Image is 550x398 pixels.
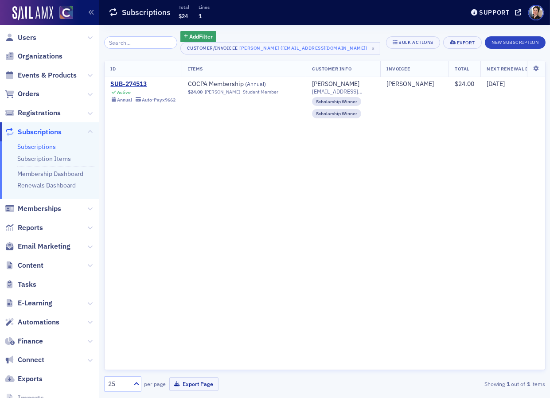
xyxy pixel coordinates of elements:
[443,36,482,49] button: Export
[18,336,43,346] span: Finance
[312,109,361,118] div: Scholarship Winner
[18,280,36,289] span: Tasks
[5,355,44,365] a: Connect
[18,127,62,137] span: Subscriptions
[111,80,176,88] a: SUB-274513
[457,40,475,45] div: Export
[243,89,278,95] div: Student Member
[59,6,73,20] img: SailAMX
[17,143,56,151] a: Subscriptions
[199,12,202,20] span: 1
[180,42,381,55] button: Customer/Invoicee[PERSON_NAME] ([EMAIL_ADDRESS][DOMAIN_NAME])×
[18,51,62,61] span: Organizations
[479,8,510,16] div: Support
[18,261,43,270] span: Content
[18,223,43,233] span: Reports
[188,89,203,95] span: $24.00
[245,80,266,87] span: ( Annual )
[18,89,39,99] span: Orders
[205,89,241,95] a: [PERSON_NAME]
[188,80,300,88] span: COCPA Membership
[485,36,545,49] button: New Subscription
[111,66,116,72] span: ID
[188,80,300,88] a: COCPA Membership (Annual)
[18,298,52,308] span: E-Learning
[18,355,44,365] span: Connect
[398,40,433,45] div: Bulk Actions
[5,374,43,384] a: Exports
[405,380,546,388] div: Showing out of items
[386,80,442,88] span: Xiaoyong Olsen
[5,70,77,80] a: Events & Products
[455,66,469,72] span: Total
[199,4,210,10] p: Lines
[18,70,77,80] span: Events & Products
[455,80,474,88] span: $24.00
[53,6,73,21] a: View Homepage
[189,32,213,40] span: Add Filter
[386,36,440,49] button: Bulk Actions
[109,379,128,389] div: 25
[18,242,70,251] span: Email Marketing
[179,4,189,10] p: Total
[312,97,361,106] div: Scholarship Winner
[312,66,351,72] span: Customer Info
[528,5,544,20] span: Profile
[505,380,511,388] strong: 1
[18,108,61,118] span: Registrations
[5,280,36,289] a: Tasks
[526,380,532,388] strong: 1
[188,66,203,72] span: Items
[18,33,36,43] span: Users
[5,33,36,43] a: Users
[5,127,62,137] a: Subscriptions
[104,36,177,49] input: Search…
[239,43,367,52] div: [PERSON_NAME] ([EMAIL_ADDRESS][DOMAIN_NAME])
[18,374,43,384] span: Exports
[179,12,188,20] span: $24
[386,80,434,88] a: [PERSON_NAME]
[5,317,59,327] a: Automations
[169,377,218,391] button: Export Page
[187,45,238,51] div: Customer/Invoicee
[18,204,61,214] span: Memberships
[117,90,131,95] div: Active
[369,44,377,52] span: ×
[180,31,217,42] button: AddFilter
[5,51,62,61] a: Organizations
[142,97,176,103] div: Auto-Pay x9662
[386,66,410,72] span: Invoicee
[117,97,132,103] div: Annual
[12,6,53,20] img: SailAMX
[122,7,171,18] h1: Subscriptions
[17,155,71,163] a: Subscription Items
[5,261,43,270] a: Content
[485,38,545,46] a: New Subscription
[487,80,505,88] span: [DATE]
[17,181,76,189] a: Renewals Dashboard
[5,204,61,214] a: Memberships
[5,223,43,233] a: Reports
[312,88,374,95] span: [EMAIL_ADDRESS][DOMAIN_NAME]
[17,170,83,178] a: Membership Dashboard
[5,242,70,251] a: Email Marketing
[5,89,39,99] a: Orders
[312,80,359,88] a: [PERSON_NAME]
[5,108,61,118] a: Registrations
[144,380,166,388] label: per page
[5,336,43,346] a: Finance
[18,317,59,327] span: Automations
[5,298,52,308] a: E-Learning
[487,66,537,72] span: Next Renewal Date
